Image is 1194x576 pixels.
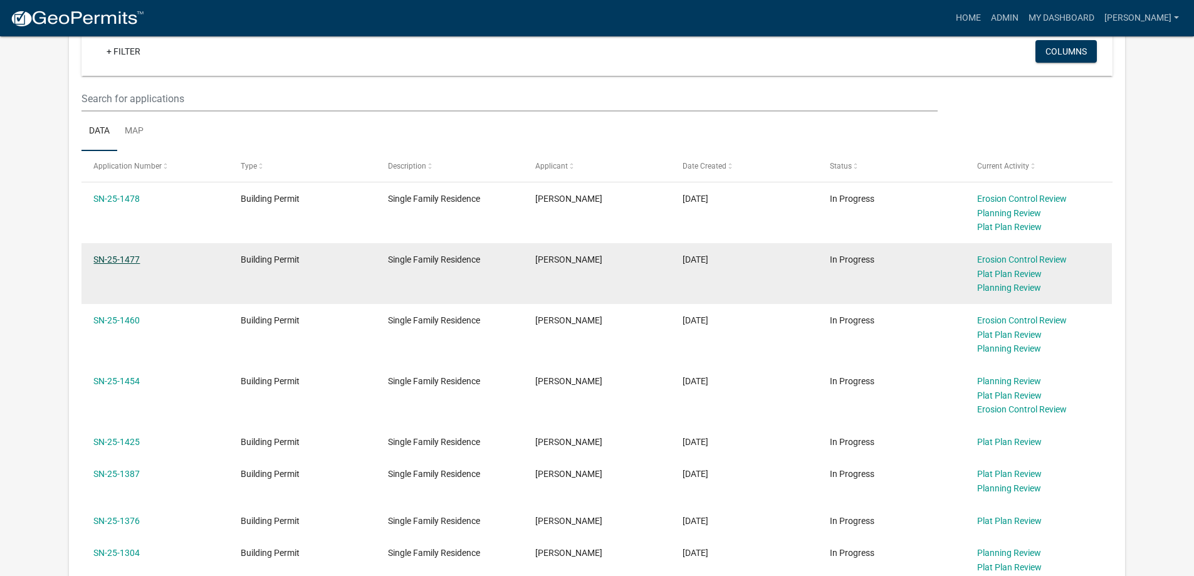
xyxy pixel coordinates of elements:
[683,469,708,479] span: 07/30/2025
[977,283,1041,293] a: Planning Review
[977,562,1042,572] a: Plat Plan Review
[977,208,1041,218] a: Planning Review
[241,254,300,264] span: Building Permit
[93,469,140,479] a: SN-25-1387
[241,376,300,386] span: Building Permit
[388,315,480,325] span: Single Family Residence
[388,162,426,170] span: Description
[241,437,300,447] span: Building Permit
[388,376,480,386] span: Single Family Residence
[683,516,708,526] span: 07/29/2025
[523,151,671,181] datatable-header-cell: Applicant
[830,194,874,204] span: In Progress
[229,151,376,181] datatable-header-cell: Type
[376,151,523,181] datatable-header-cell: Description
[535,548,602,558] span: Calvin Schneider
[977,343,1041,353] a: Planning Review
[683,162,726,170] span: Date Created
[93,315,140,325] a: SN-25-1460
[977,516,1042,526] a: Plat Plan Review
[977,483,1041,493] a: Planning Review
[388,469,480,479] span: Single Family Residence
[977,315,1067,325] a: Erosion Control Review
[93,548,140,558] a: SN-25-1304
[830,548,874,558] span: In Progress
[830,469,874,479] span: In Progress
[93,194,140,204] a: SN-25-1478
[93,162,162,170] span: Application Number
[986,6,1024,30] a: Admin
[241,162,257,170] span: Type
[535,437,602,447] span: Tami Evans
[977,469,1042,479] a: Plat Plan Review
[683,254,708,264] span: 08/12/2025
[241,516,300,526] span: Building Permit
[977,269,1042,279] a: Plat Plan Review
[535,254,602,264] span: Noah Molchan
[388,194,480,204] span: Single Family Residence
[81,112,117,152] a: Data
[388,516,480,526] span: Single Family Residence
[977,390,1042,401] a: Plat Plan Review
[977,404,1067,414] a: Erosion Control Review
[388,437,480,447] span: Single Family Residence
[683,194,708,204] span: 08/12/2025
[535,162,568,170] span: Applicant
[241,469,300,479] span: Building Permit
[241,194,300,204] span: Building Permit
[965,151,1112,181] datatable-header-cell: Current Activity
[535,315,602,325] span: Tami Evans
[671,151,818,181] datatable-header-cell: Date Created
[977,330,1042,340] a: Plat Plan Review
[535,469,602,479] span: Tracy Thompson
[977,254,1067,264] a: Erosion Control Review
[388,254,480,264] span: Single Family Residence
[388,548,480,558] span: Single Family Residence
[1024,6,1099,30] a: My Dashboard
[81,151,229,181] datatable-header-cell: Application Number
[535,516,602,526] span: Tami Evans
[817,151,965,181] datatable-header-cell: Status
[241,548,300,558] span: Building Permit
[93,516,140,526] a: SN-25-1376
[683,548,708,558] span: 07/17/2025
[830,315,874,325] span: In Progress
[81,86,937,112] input: Search for applications
[683,315,708,325] span: 08/08/2025
[241,315,300,325] span: Building Permit
[830,516,874,526] span: In Progress
[97,40,150,63] a: + Filter
[830,437,874,447] span: In Progress
[830,162,852,170] span: Status
[951,6,986,30] a: Home
[977,162,1029,170] span: Current Activity
[830,254,874,264] span: In Progress
[977,376,1041,386] a: Planning Review
[1099,6,1184,30] a: [PERSON_NAME]
[93,254,140,264] a: SN-25-1477
[1035,40,1097,63] button: Columns
[93,437,140,447] a: SN-25-1425
[683,376,708,386] span: 08/07/2025
[117,112,151,152] a: Map
[977,548,1041,558] a: Planning Review
[535,194,602,204] span: Noah Molchan
[830,376,874,386] span: In Progress
[977,194,1067,204] a: Erosion Control Review
[535,376,602,386] span: Tracy Thompson
[683,437,708,447] span: 08/05/2025
[977,222,1042,232] a: Plat Plan Review
[977,437,1042,447] a: Plat Plan Review
[93,376,140,386] a: SN-25-1454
